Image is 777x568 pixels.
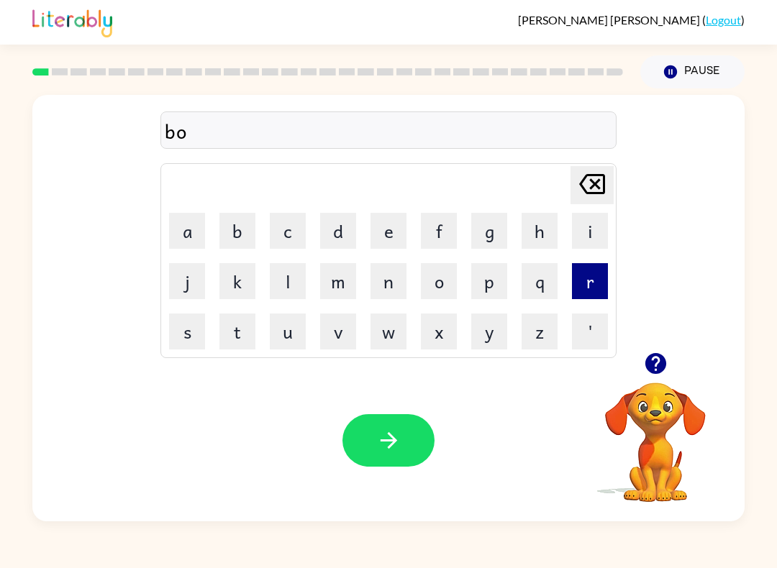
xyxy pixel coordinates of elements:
[572,213,608,249] button: i
[371,313,406,349] button: w
[640,55,745,88] button: Pause
[371,213,406,249] button: e
[518,13,702,27] span: [PERSON_NAME] [PERSON_NAME]
[320,263,356,299] button: m
[270,263,306,299] button: l
[421,263,457,299] button: o
[421,213,457,249] button: f
[270,213,306,249] button: c
[270,313,306,349] button: u
[706,13,741,27] a: Logout
[165,116,612,146] div: bo
[522,313,558,349] button: z
[219,263,255,299] button: k
[471,313,507,349] button: y
[219,313,255,349] button: t
[169,263,205,299] button: j
[522,213,558,249] button: h
[518,13,745,27] div: ( )
[169,313,205,349] button: s
[320,213,356,249] button: d
[572,313,608,349] button: '
[320,313,356,349] button: v
[572,263,608,299] button: r
[522,263,558,299] button: q
[583,360,727,504] video: Your browser must support playing .mp4 files to use Literably. Please try using another browser.
[471,213,507,249] button: g
[421,313,457,349] button: x
[169,213,205,249] button: a
[219,213,255,249] button: b
[371,263,406,299] button: n
[32,6,112,37] img: Literably
[471,263,507,299] button: p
